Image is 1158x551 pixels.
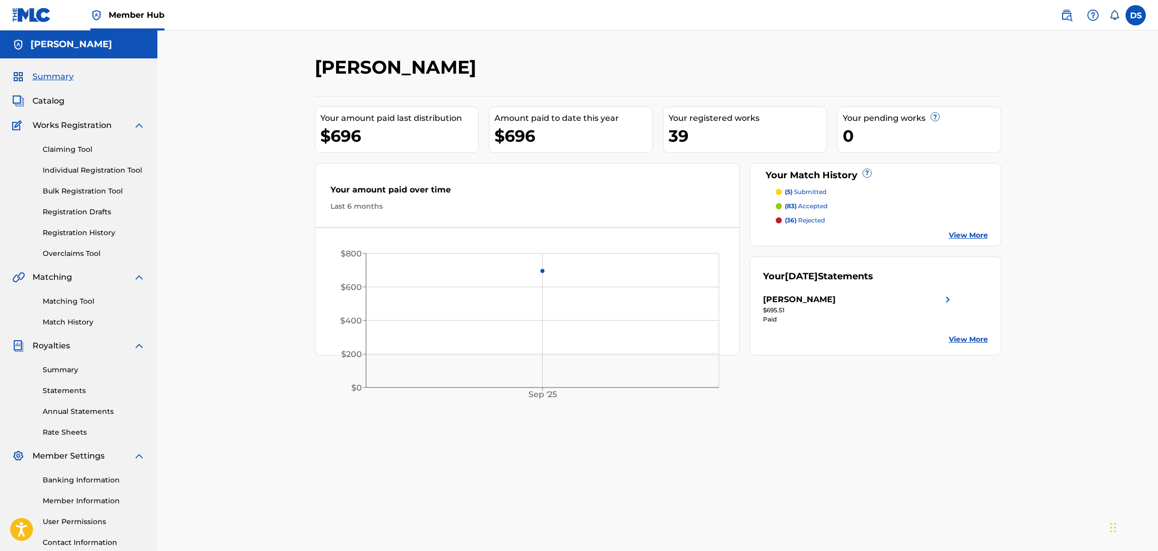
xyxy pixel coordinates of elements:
[785,271,818,282] span: [DATE]
[763,306,954,315] div: $695.51
[776,216,988,225] a: (36) rejected
[43,165,145,176] a: Individual Registration Tool
[669,124,826,147] div: 39
[1083,5,1103,25] div: Help
[32,450,105,462] span: Member Settings
[330,201,724,212] div: Last 6 months
[341,249,362,258] tspan: $800
[785,216,797,224] span: (36)
[12,8,51,22] img: MLC Logo
[528,390,556,399] tspan: Sep '25
[1087,9,1099,21] img: help
[32,71,74,83] span: Summary
[30,39,112,50] h5: David A. Smith
[12,271,25,283] img: Matching
[32,340,70,352] span: Royalties
[341,349,362,359] tspan: $200
[949,230,988,241] a: View More
[12,39,24,51] img: Accounts
[863,169,871,177] span: ?
[942,294,954,306] img: right chevron icon
[1061,9,1073,21] img: search
[843,124,1001,147] div: 0
[949,334,988,345] a: View More
[43,207,145,217] a: Registration Drafts
[43,144,145,155] a: Claiming Tool
[12,95,24,107] img: Catalog
[43,406,145,417] a: Annual Statements
[785,202,797,210] span: (83)
[32,119,112,132] span: Works Registration
[133,271,145,283] img: expand
[1130,375,1158,457] iframe: Resource Center
[1056,5,1077,25] a: Public Search
[776,187,988,197] a: (5) submitted
[133,450,145,462] img: expand
[320,112,478,124] div: Your amount paid last distribution
[330,184,724,201] div: Your amount paid over time
[32,271,72,283] span: Matching
[931,113,939,121] span: ?
[12,450,24,462] img: Member Settings
[43,296,145,307] a: Matching Tool
[494,112,652,124] div: Amount paid to date this year
[12,71,24,83] img: Summary
[43,496,145,506] a: Member Information
[133,119,145,132] img: expand
[43,186,145,197] a: Bulk Registration Tool
[785,216,825,225] p: rejected
[351,383,362,393] tspan: $0
[133,340,145,352] img: expand
[43,365,145,375] a: Summary
[1110,512,1116,543] div: Drag
[340,316,362,326] tspan: $400
[12,119,25,132] img: Works Registration
[12,340,24,352] img: Royalties
[785,187,826,197] p: submitted
[785,188,792,196] span: (5)
[669,112,826,124] div: Your registered works
[494,124,652,147] div: $696
[1109,10,1119,20] div: Notifications
[843,112,1001,124] div: Your pending works
[785,202,828,211] p: accepted
[43,385,145,396] a: Statements
[12,71,74,83] a: SummarySummary
[32,95,64,107] span: Catalog
[763,315,954,324] div: Paid
[315,56,481,79] h2: [PERSON_NAME]
[109,9,164,21] span: Member Hub
[43,248,145,259] a: Overclaims Tool
[43,516,145,527] a: User Permissions
[1126,5,1146,25] div: User Menu
[12,95,64,107] a: CatalogCatalog
[776,202,988,211] a: (83) accepted
[90,9,103,21] img: Top Rightsholder
[763,294,836,306] div: [PERSON_NAME]
[43,317,145,328] a: Match History
[320,124,478,147] div: $696
[1107,502,1158,551] iframe: Chat Widget
[43,228,145,238] a: Registration History
[43,537,145,548] a: Contact Information
[43,475,145,485] a: Banking Information
[763,169,988,182] div: Your Match History
[763,294,954,324] a: [PERSON_NAME]right chevron icon$695.51Paid
[43,427,145,438] a: Rate Sheets
[341,282,362,292] tspan: $600
[763,270,873,283] div: Your Statements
